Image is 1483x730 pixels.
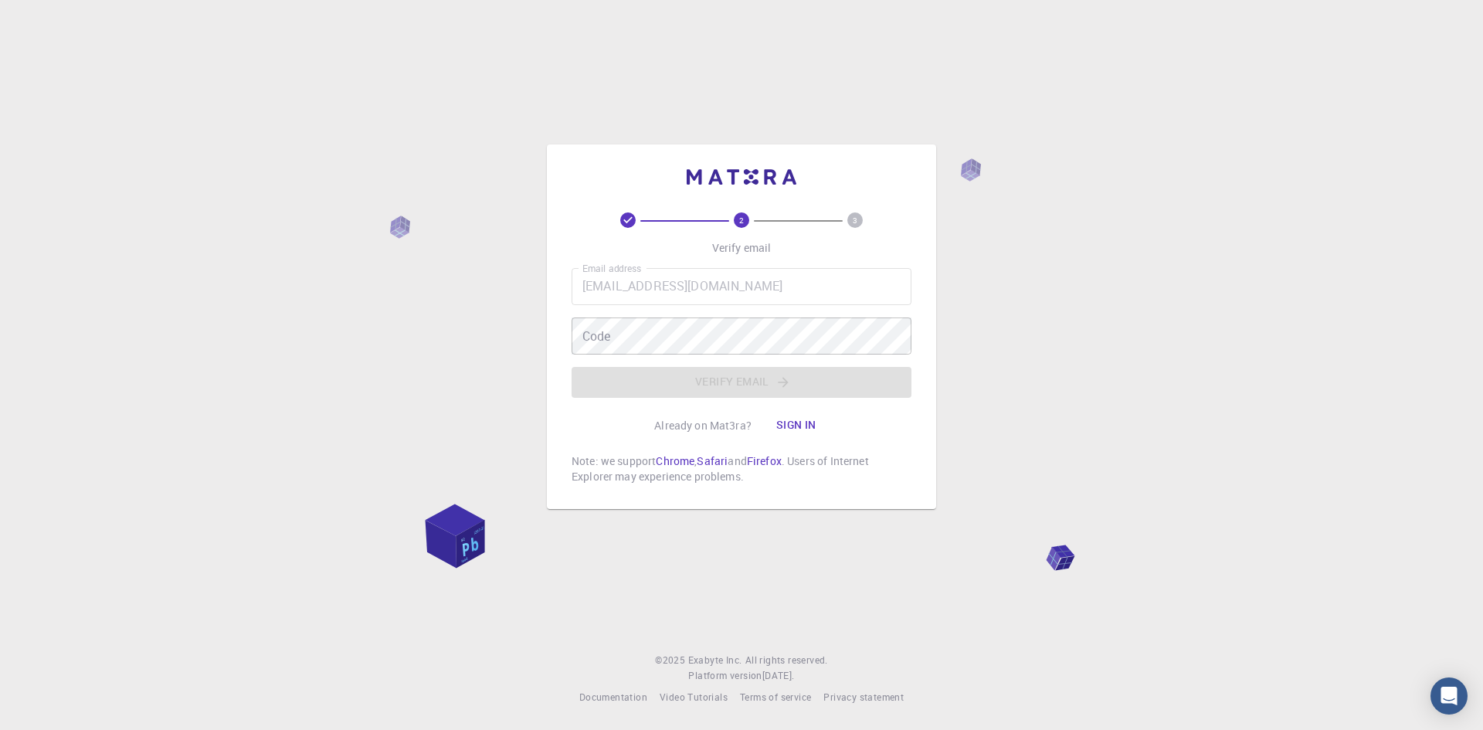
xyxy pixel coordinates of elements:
[739,215,744,226] text: 2
[762,668,795,684] a: [DATE].
[745,653,828,668] span: All rights reserved.
[823,691,904,703] span: Privacy statement
[1430,677,1468,715] div: Open Intercom Messenger
[740,690,811,705] a: Terms of service
[579,690,647,705] a: Documentation
[656,453,694,468] a: Chrome
[762,669,795,681] span: [DATE] .
[654,418,752,433] p: Already on Mat3ra?
[572,453,911,484] p: Note: we support , and . Users of Internet Explorer may experience problems.
[712,240,772,256] p: Verify email
[853,215,857,226] text: 3
[579,691,647,703] span: Documentation
[582,262,641,275] label: Email address
[688,668,762,684] span: Platform version
[764,410,829,441] button: Sign in
[823,690,904,705] a: Privacy statement
[747,453,782,468] a: Firefox
[655,653,687,668] span: © 2025
[688,654,742,666] span: Exabyte Inc.
[660,690,728,705] a: Video Tutorials
[660,691,728,703] span: Video Tutorials
[688,653,742,668] a: Exabyte Inc.
[740,691,811,703] span: Terms of service
[697,453,728,468] a: Safari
